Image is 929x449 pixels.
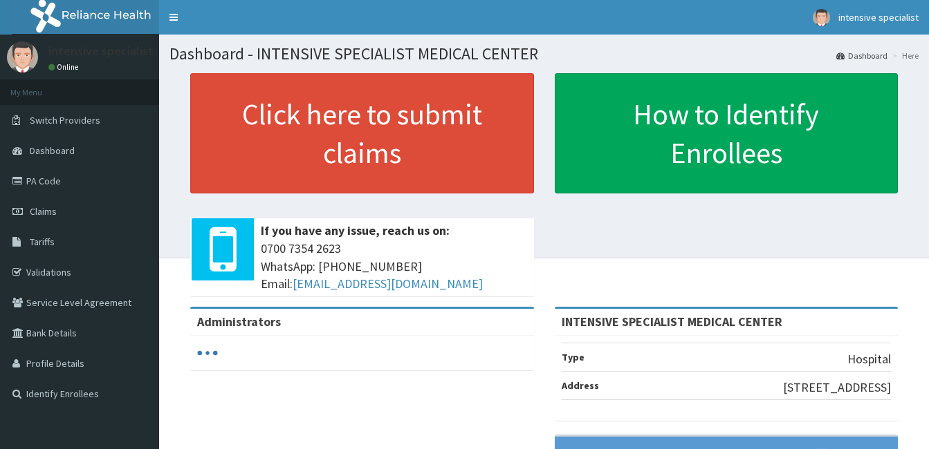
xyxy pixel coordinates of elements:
[836,50,887,61] a: Dashboard
[813,9,830,26] img: User Image
[197,343,218,363] svg: audio-loading
[261,222,450,238] b: If you have any issue, reach us on:
[261,240,527,293] span: 0700 7354 2623 WhatsApp: [PHONE_NUMBER] Email:
[48,45,154,57] p: intensive specialist
[190,73,534,193] a: Click here to submit claims
[555,73,899,193] a: How to Identify Enrollees
[847,350,891,368] p: Hospital
[889,50,919,61] li: Here
[562,379,599,392] b: Address
[293,276,483,292] a: [EMAIL_ADDRESS][DOMAIN_NAME]
[48,62,82,72] a: Online
[562,314,782,329] strong: INTENSIVE SPECIALIST MEDICAL CENTER
[169,45,919,63] h1: Dashboard - INTENSIVE SPECIALIST MEDICAL CENTER
[562,351,585,363] b: Type
[30,114,100,126] span: Switch Providers
[838,11,919,23] span: intensive specialist
[30,144,75,157] span: Dashboard
[7,41,38,73] img: User Image
[30,236,55,248] span: Tariffs
[783,379,891,397] p: [STREET_ADDRESS]
[197,314,281,329] b: Administrators
[30,205,57,218] span: Claims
